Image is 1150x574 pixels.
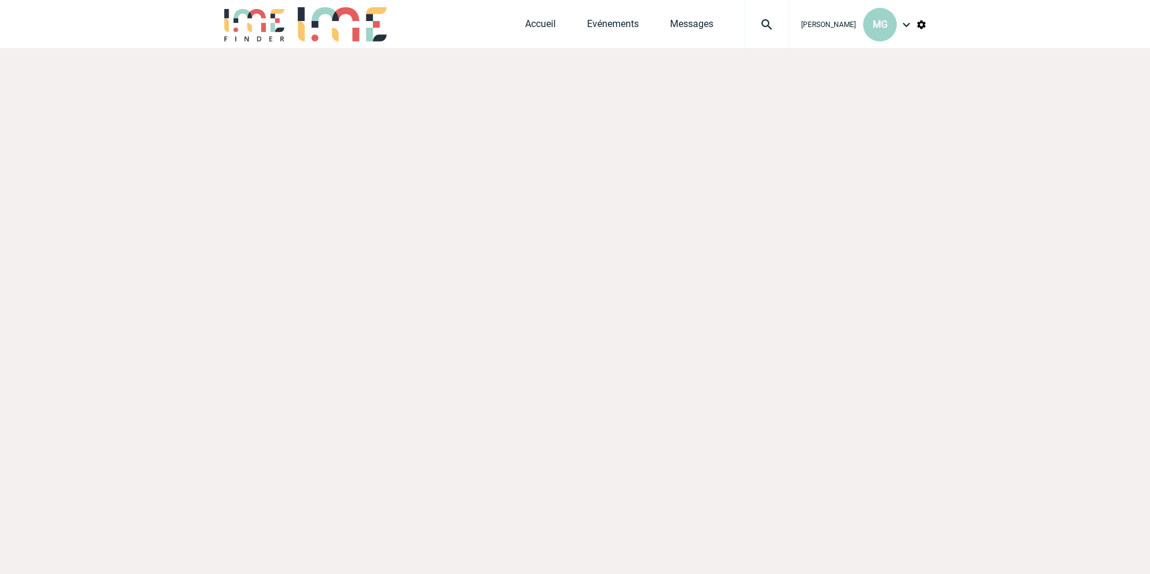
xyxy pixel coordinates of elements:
[223,7,286,42] img: IME-Finder
[587,18,639,35] a: Evénements
[525,18,556,35] a: Accueil
[670,18,713,35] a: Messages
[801,20,856,29] span: [PERSON_NAME]
[873,19,888,30] span: MG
